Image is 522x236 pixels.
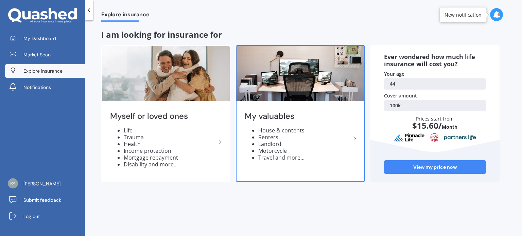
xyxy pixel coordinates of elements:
[384,160,486,174] a: View my price now
[23,84,51,91] span: Notifications
[444,134,476,141] img: partnersLife
[8,178,18,188] img: 635f0eab2fb59f9971f59a0581583101
[442,124,457,130] span: Month
[124,161,216,168] li: Disability and more...
[23,68,63,74] span: Explore insurance
[124,127,216,134] li: Life
[5,177,85,190] a: [PERSON_NAME]
[258,134,351,141] li: Renters
[5,48,85,61] a: Market Scan
[124,147,216,154] li: Income protection
[110,111,216,122] h2: Myself or loved ones
[258,141,351,147] li: Landlord
[23,180,60,187] span: [PERSON_NAME]
[384,100,486,111] a: 100k
[5,80,85,94] a: Notifications
[23,35,56,42] span: My Dashboard
[384,92,486,99] div: Cover amount
[5,210,85,223] a: Log out
[258,147,351,154] li: Motorcycle
[124,141,216,147] li: Health
[258,127,351,134] li: House & contents
[5,32,85,45] a: My Dashboard
[23,51,51,58] span: Market Scan
[245,111,351,122] h2: My valuables
[412,120,442,131] span: $ 15.60 /
[23,213,40,220] span: Log out
[5,193,85,207] a: Submit feedback
[237,46,364,101] img: My valuables
[384,53,486,68] div: Ever wondered how much life insurance will cost you?
[23,197,61,203] span: Submit feedback
[384,78,486,90] a: 44
[124,134,216,141] li: Trauma
[124,154,216,161] li: Mortgage repayment
[102,46,230,101] img: Myself or loved ones
[5,64,85,78] a: Explore insurance
[391,115,479,137] div: Prices start from
[430,133,438,142] img: aia
[445,11,482,18] div: New notification
[394,133,425,142] img: pinnacle
[258,154,351,161] li: Travel and more...
[384,71,486,77] div: Your age
[101,11,150,20] span: Explore insurance
[101,29,222,40] span: I am looking for insurance for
